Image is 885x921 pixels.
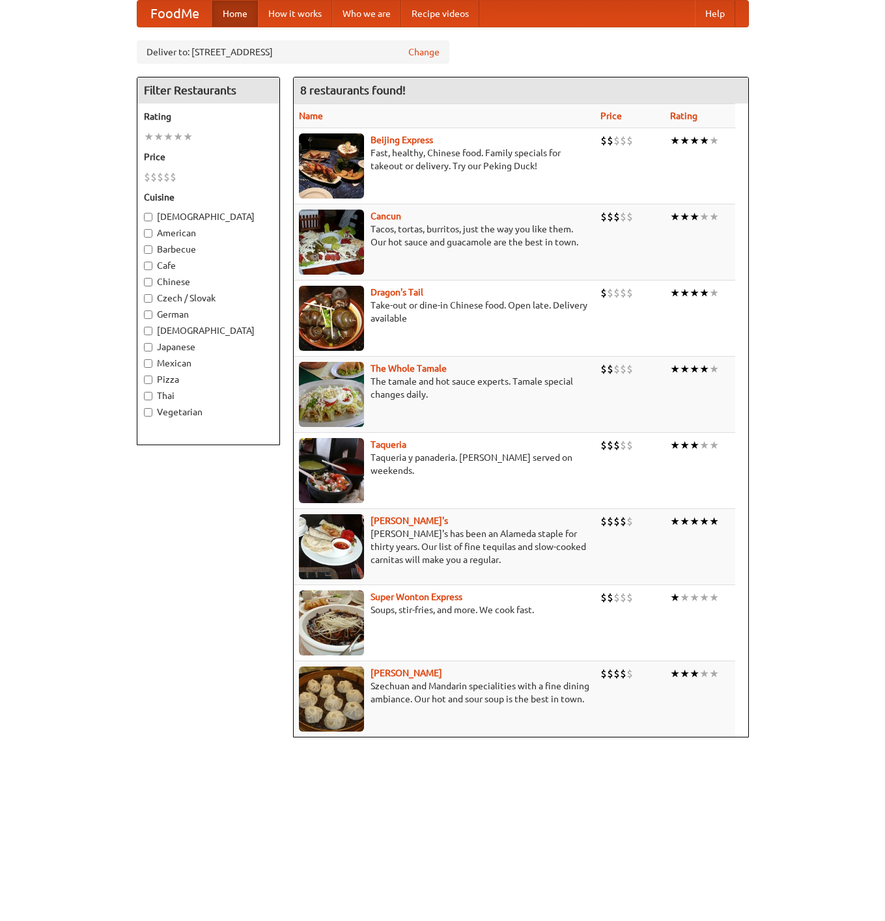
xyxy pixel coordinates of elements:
[299,680,590,706] p: Szechuan and Mandarin specialities with a fine dining ambiance. Our hot and sour soup is the best...
[620,514,626,529] li: $
[670,514,680,529] li: ★
[600,438,607,452] li: $
[670,667,680,681] li: ★
[144,243,273,256] label: Barbecue
[144,343,152,351] input: Japanese
[371,515,448,526] b: [PERSON_NAME]'s
[371,135,433,145] b: Beijing Express
[680,286,690,300] li: ★
[607,133,613,148] li: $
[690,514,699,529] li: ★
[144,170,150,184] li: $
[144,150,273,163] h5: Price
[680,438,690,452] li: ★
[401,1,479,27] a: Recipe videos
[299,375,590,401] p: The tamale and hot sauce experts. Tamale special changes daily.
[620,210,626,224] li: $
[144,389,273,402] label: Thai
[371,592,462,602] b: Super Wonton Express
[699,667,709,681] li: ★
[607,210,613,224] li: $
[144,376,152,384] input: Pizza
[144,406,273,419] label: Vegetarian
[709,514,719,529] li: ★
[626,362,633,376] li: $
[690,210,699,224] li: ★
[600,590,607,605] li: $
[371,439,406,450] a: Taqueria
[626,590,633,605] li: $
[299,362,364,427] img: wholetamale.jpg
[170,170,176,184] li: $
[680,362,690,376] li: ★
[600,514,607,529] li: $
[607,438,613,452] li: $
[680,590,690,605] li: ★
[299,210,364,275] img: cancun.jpg
[620,286,626,300] li: $
[690,667,699,681] li: ★
[183,130,193,144] li: ★
[600,133,607,148] li: $
[626,210,633,224] li: $
[299,133,364,199] img: beijing.jpg
[299,438,364,503] img: taqueria.jpg
[626,286,633,300] li: $
[173,130,183,144] li: ★
[371,363,447,374] a: The Whole Tamale
[371,287,423,297] a: Dragon's Tail
[299,299,590,325] p: Take-out or dine-in Chinese food. Open late. Delivery available
[620,667,626,681] li: $
[371,211,401,221] a: Cancun
[670,111,697,121] a: Rating
[144,340,273,353] label: Japanese
[299,286,364,351] img: dragon.jpg
[299,146,590,172] p: Fast, healthy, Chinese food. Family specials for takeout or delivery. Try our Peking Duck!
[670,133,680,148] li: ★
[680,514,690,529] li: ★
[144,294,152,303] input: Czech / Slovak
[709,590,719,605] li: ★
[144,373,273,386] label: Pizza
[613,286,620,300] li: $
[690,438,699,452] li: ★
[371,668,442,678] a: [PERSON_NAME]
[709,133,719,148] li: ★
[144,130,154,144] li: ★
[709,286,719,300] li: ★
[144,357,273,370] label: Mexican
[680,133,690,148] li: ★
[695,1,735,27] a: Help
[137,77,279,103] h4: Filter Restaurants
[144,392,152,400] input: Thai
[144,210,273,223] label: [DEMOGRAPHIC_DATA]
[699,590,709,605] li: ★
[299,603,590,616] p: Soups, stir-fries, and more. We cook fast.
[300,84,406,96] ng-pluralize: 8 restaurants found!
[626,438,633,452] li: $
[607,667,613,681] li: $
[299,590,364,655] img: superwonton.jpg
[620,133,626,148] li: $
[163,170,170,184] li: $
[144,278,152,286] input: Chinese
[680,210,690,224] li: ★
[144,310,152,319] input: German
[670,590,680,605] li: ★
[299,223,590,249] p: Tacos, tortas, burritos, just the way you like them. Our hot sauce and guacamole are the best in ...
[709,362,719,376] li: ★
[299,111,323,121] a: Name
[600,667,607,681] li: $
[690,362,699,376] li: ★
[157,170,163,184] li: $
[699,362,709,376] li: ★
[709,210,719,224] li: ★
[620,438,626,452] li: $
[137,40,449,64] div: Deliver to: [STREET_ADDRESS]
[613,133,620,148] li: $
[600,362,607,376] li: $
[670,210,680,224] li: ★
